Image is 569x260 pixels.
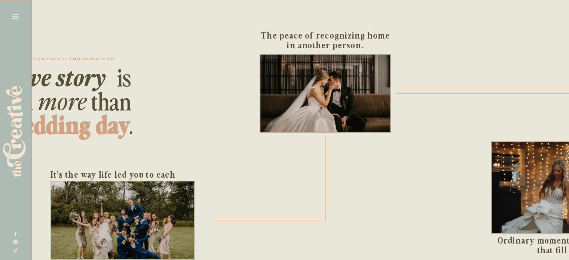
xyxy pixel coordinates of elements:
h2: more [33,86,91,112]
h3: It’s the way life led you to each other. [51,166,195,181]
h2: love story [6,62,112,88]
h3: The peace of recognizing home in another person. [260,30,391,51]
h2: is [111,62,137,91]
h2: wedding day [3,110,134,136]
h2: . [129,110,134,138]
h2: than [88,86,134,114]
